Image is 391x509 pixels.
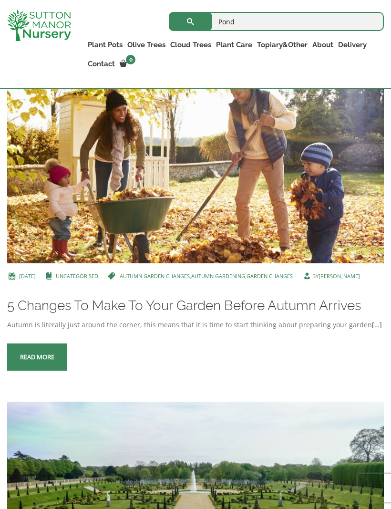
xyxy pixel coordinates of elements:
[302,272,360,280] span: by
[7,298,361,313] a: 5 Changes To Make To Your Garden Before Autumn Arrives
[126,55,135,64] span: 0
[336,38,369,52] a: Delivery
[7,82,384,263] img: 5 Changes To Make To Your Garden Before Autumn Arrives - Autumn gardening
[7,167,384,177] a: 5 Changes To Make To Your Garden Before Autumn Arrives
[372,320,382,329] a: […]
[247,272,293,280] a: Garden changes
[319,272,360,280] a: [PERSON_NAME]
[125,38,168,52] a: Olive Trees
[255,38,310,52] a: Topiary&Other
[117,57,138,71] a: 0
[168,38,214,52] a: Cloud Trees
[310,38,336,52] a: About
[108,272,293,280] span: , ,
[85,57,117,71] a: Contact
[85,38,125,52] a: Plant Pots
[214,38,255,52] a: Plant Care
[7,487,384,496] a: 5 Tips To Give Your Garden A Royal Makeover
[169,12,384,31] input: Search...
[7,319,384,331] div: Autumn is literally just around the corner, this means that it is time to start thinking about pr...
[120,272,190,280] a: Autumn garden changes
[191,272,245,280] a: Autumn gardening
[56,272,98,280] a: Uncategorised
[7,343,67,371] a: Read more
[19,272,36,280] a: [DATE]
[7,10,71,41] img: logo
